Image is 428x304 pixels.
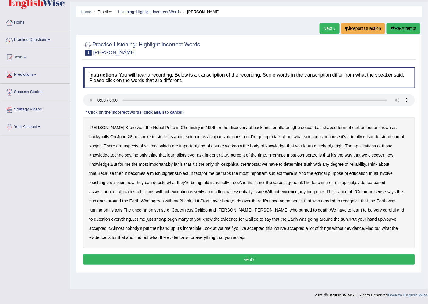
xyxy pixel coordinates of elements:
[269,198,290,203] b: uncommon
[153,180,165,185] b: decide
[157,134,173,139] b: students
[265,189,279,194] b: Without
[283,180,287,185] b: in
[128,171,146,176] b: becomes
[232,134,250,139] b: construct
[397,189,403,194] b: the
[89,217,93,222] b: to
[83,67,415,88] h4: You will hear a recording. Below is a transcription of the recording. Some words in the transcrip...
[207,143,210,148] b: of
[97,171,114,176] b: Because
[118,9,181,14] a: Listening: Highlight Incorrect Words
[201,125,204,130] b: in
[216,171,231,176] b: perhaps
[153,125,164,130] b: Nobel
[239,171,249,176] b: most
[111,153,131,157] b: technology
[0,118,70,134] a: Your Account
[313,198,320,203] b: was
[189,171,193,176] b: In
[243,143,249,148] b: the
[304,198,311,203] b: that
[89,198,96,203] b: sun
[165,125,175,130] b: Prize
[167,180,176,185] b: what
[315,125,322,130] b: ball
[341,198,360,203] b: recognize
[89,162,110,167] b: knowledge
[202,134,206,139] b: as
[251,153,257,157] b: the
[137,189,141,194] b: all
[338,153,343,157] b: the
[350,162,366,167] b: reliability
[250,171,267,176] b: important
[379,125,391,130] b: known
[316,189,325,194] b: goes
[388,293,428,297] strong: Back to English Wise
[242,198,251,203] b: over
[146,125,152,130] b: the
[199,162,204,167] b: the
[89,208,102,212] b: turning
[180,162,183,167] b: is
[172,208,193,212] b: Copernicus
[230,125,248,130] b: discovery
[320,23,340,34] a: Next »
[383,208,396,212] b: careful
[197,153,204,157] b: ask
[388,198,395,203] b: was
[0,14,70,29] a: Home
[352,125,366,130] b: carbon
[270,153,286,157] b: Perhaps
[89,171,96,176] b: that
[332,143,344,148] b: alright
[354,153,361,157] b: that
[369,171,378,176] b: must
[299,208,312,212] b: burned
[225,153,230,157] b: 99
[329,180,333,185] b: of
[118,189,122,194] b: all
[348,134,350,139] b: a
[136,180,144,185] b: they
[0,49,70,64] a: Tests
[269,134,273,139] b: to
[232,171,238,176] b: the
[203,180,210,185] b: told
[222,125,228,130] b: the
[361,198,368,203] b: that
[348,208,352,212] b: to
[182,198,191,203] b: Look
[393,134,400,139] b: sort
[294,134,303,139] b: what
[134,134,139,139] b: he
[349,171,368,176] b: education
[184,162,191,167] b: that
[127,180,135,185] b: how
[209,171,214,176] b: me
[167,153,186,157] b: journalists
[323,125,337,130] b: shaped
[328,171,344,176] b: purpose
[179,143,197,148] b: important
[172,143,178,148] b: are
[283,171,293,176] b: there
[303,180,311,185] b: The
[0,31,70,47] a: Practice Questions
[222,198,231,203] b: here
[253,208,288,212] b: [PERSON_NAME]
[142,189,154,194] b: claims
[258,153,266,157] b: time
[314,171,327,176] b: ethical
[265,143,286,148] b: knowledge
[294,125,300,130] b: the
[355,180,372,185] b: evidence
[85,50,92,56] span: 1
[392,125,397,130] b: as
[209,208,216,212] b: and
[160,143,171,148] b: which
[125,171,127,176] b: it
[124,143,138,148] b: aspects
[92,9,112,15] li: Practice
